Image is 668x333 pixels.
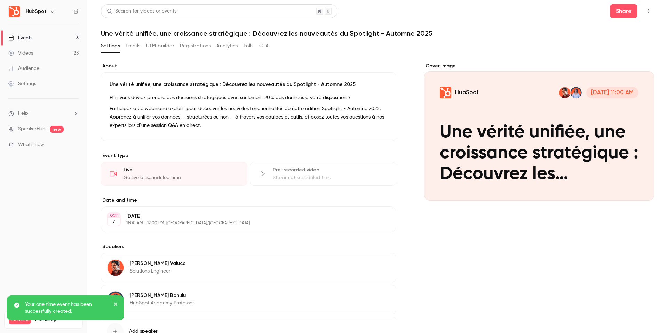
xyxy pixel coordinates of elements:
p: [PERSON_NAME] Valucci [130,260,186,267]
button: Analytics [216,40,238,51]
label: Cover image [424,63,654,70]
button: Share [610,4,637,18]
label: Date and time [101,197,396,204]
button: Polls [244,40,254,51]
p: 11:00 AM - 12:00 PM, [GEOGRAPHIC_DATA]/[GEOGRAPHIC_DATA] [126,220,359,226]
p: Videos [9,324,22,331]
p: Une vérité unifiée, une croissance stratégique : Découvrez les nouveautés du Spotlight - Automne ... [110,81,388,88]
div: LiveGo live at scheduled time [101,162,247,186]
label: Speakers [101,243,396,250]
p: / 1000 [61,324,78,331]
button: close [113,301,118,309]
img: Enzo Valucci [107,259,124,276]
div: Pre-recorded videoStream at scheduled time [250,162,397,186]
div: Audience [8,65,39,72]
button: Settings [101,40,120,51]
p: Participez à ce webinaire exclusif pour découvrir les nouvelles fonctionnalités de notre édition ... [110,105,388,130]
img: HubSpot [9,6,20,17]
div: Stream at scheduled time [273,174,388,181]
p: [DATE] [126,213,359,220]
div: Search for videos or events [107,8,176,15]
section: Cover image [424,63,654,201]
p: Event type [101,152,396,159]
p: Et si vous deviez prendre des décisions stratégiques avec seulement 20 % des données à votre disp... [110,94,388,102]
button: Une vérité unifiée, une croissance stratégique : Découvrez les nouveautés du Spotlight - Automne ... [635,181,649,195]
div: Settings [8,80,36,87]
span: Help [18,110,28,117]
span: What's new [18,141,44,148]
button: CTA [259,40,269,51]
div: Mélanie Bohulu[PERSON_NAME] BohuluHubSpot Academy Professor [101,285,396,314]
div: Videos [8,50,33,57]
p: Solutions Engineer [130,268,186,275]
p: [PERSON_NAME] Bohulu [130,292,194,299]
h6: HubSpot [26,8,47,15]
p: 7 [112,218,115,225]
div: OCT [108,213,120,218]
span: 23 [61,325,65,330]
div: Enzo Valucci[PERSON_NAME] ValucciSolutions Engineer [101,253,396,282]
li: help-dropdown-opener [8,110,79,117]
div: Live [124,166,239,173]
p: Your one time event has been successfully created. [25,301,109,315]
button: UTM builder [146,40,174,51]
p: HubSpot Academy Professor [130,300,194,307]
button: Registrations [180,40,211,51]
label: About [101,63,396,70]
button: Edit [365,291,390,302]
span: new [50,126,64,133]
button: Edit [365,259,390,270]
h1: Une vérité unifiée, une croissance stratégique : Découvrez les nouveautés du Spotlight - Automne ... [101,29,654,38]
div: Go live at scheduled time [124,174,239,181]
div: Pre-recorded video [273,166,388,173]
img: Mélanie Bohulu [107,291,124,308]
a: SpeakerHub [18,125,46,133]
div: Events [8,34,32,41]
button: Emails [126,40,140,51]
